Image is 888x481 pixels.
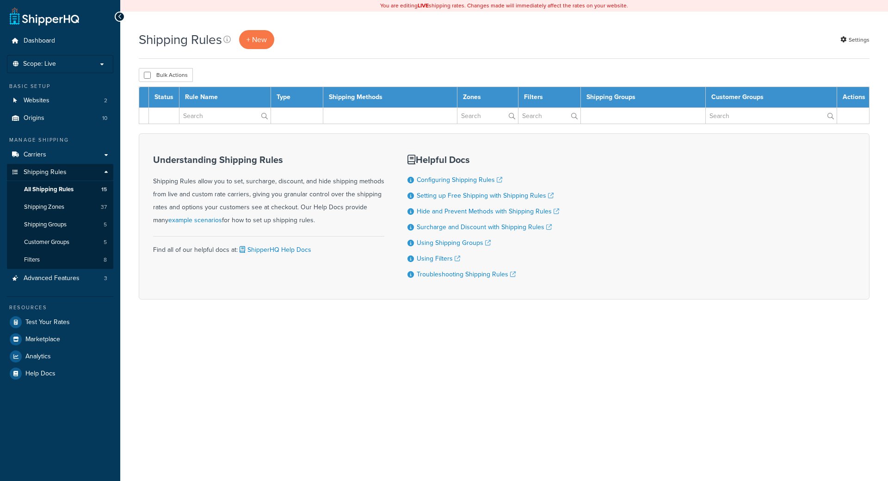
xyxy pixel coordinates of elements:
a: Advanced Features 3 [7,270,113,287]
span: Websites [24,97,49,105]
li: All Shipping Rules [7,181,113,198]
a: Carriers [7,146,113,163]
a: Help Docs [7,365,113,382]
span: 15 [101,186,107,194]
span: Origins [24,114,44,122]
span: 5 [104,238,107,246]
span: Shipping Zones [24,203,64,211]
span: Advanced Features [24,275,80,282]
a: Configuring Shipping Rules [417,175,502,185]
a: Troubleshooting Shipping Rules [417,269,516,279]
li: Shipping Rules [7,164,113,269]
div: Manage Shipping [7,136,113,144]
th: Actions [837,87,869,108]
a: Using Shipping Groups [417,238,491,248]
span: All Shipping Rules [24,186,74,194]
span: Marketplace [25,336,60,344]
button: Bulk Actions [139,68,193,82]
a: example scenarios [168,215,222,225]
th: Customer Groups [705,87,837,108]
a: Using Filters [417,254,460,263]
span: Customer Groups [24,238,69,246]
th: Shipping Groups [581,87,706,108]
span: 2 [104,97,107,105]
li: Advanced Features [7,270,113,287]
li: Websites [7,92,113,109]
a: Customer Groups 5 [7,234,113,251]
th: Type [271,87,323,108]
span: Scope: Live [23,60,56,68]
div: Basic Setup [7,82,113,90]
div: Find all of our helpful docs at: [153,236,384,256]
th: Filters [518,87,581,108]
span: Shipping Groups [24,221,67,229]
a: Shipping Groups 5 [7,216,113,233]
div: Shipping Rules allow you to set, surcharge, discount, and hide shipping methods from live and cus... [153,155,384,227]
span: Dashboard [24,37,55,45]
a: Analytics [7,348,113,365]
b: LIVE [418,1,429,10]
th: Shipping Methods [323,87,457,108]
a: ShipperHQ Help Docs [238,245,311,255]
li: Shipping Groups [7,216,113,233]
h3: Helpful Docs [407,155,559,165]
a: Shipping Rules [7,164,113,181]
span: 37 [101,203,107,211]
span: 5 [104,221,107,229]
li: Origins [7,110,113,127]
li: Customer Groups [7,234,113,251]
a: Surcharge and Discount with Shipping Rules [417,222,552,232]
span: Carriers [24,151,46,159]
span: 8 [104,256,107,264]
a: Filters 8 [7,251,113,269]
input: Search [518,108,581,124]
a: Websites 2 [7,92,113,109]
input: Search [179,108,271,124]
h1: Shipping Rules [139,31,222,49]
a: Hide and Prevent Methods with Shipping Rules [417,206,559,216]
th: Rule Name [179,87,271,108]
th: Status [149,87,179,108]
a: ShipperHQ Home [10,7,79,25]
li: Filters [7,251,113,269]
a: Settings [840,33,869,46]
a: Shipping Zones 37 [7,199,113,216]
div: Resources [7,304,113,312]
a: Dashboard [7,32,113,50]
span: 3 [104,275,107,282]
span: + New [247,34,267,45]
li: Shipping Zones [7,199,113,216]
span: Filters [24,256,40,264]
input: Search [706,108,837,124]
a: Marketplace [7,331,113,348]
span: Test Your Rates [25,319,70,326]
span: 10 [102,114,107,122]
span: Help Docs [25,370,55,378]
a: Origins 10 [7,110,113,127]
input: Search [457,108,518,124]
a: Setting up Free Shipping with Shipping Rules [417,191,554,200]
th: Zones [457,87,518,108]
h3: Understanding Shipping Rules [153,155,384,165]
span: Analytics [25,353,51,361]
a: Test Your Rates [7,314,113,331]
span: Shipping Rules [24,169,67,176]
a: All Shipping Rules 15 [7,181,113,198]
a: + New [239,30,274,49]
